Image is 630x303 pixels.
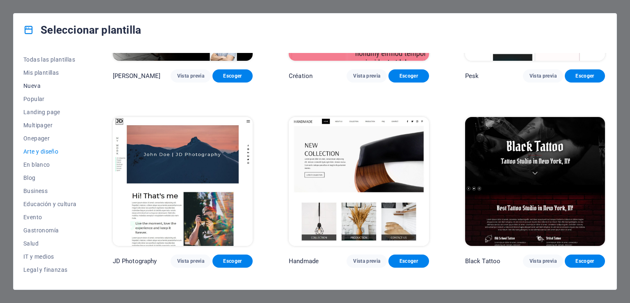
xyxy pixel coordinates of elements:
button: Todas las plantillas [23,53,77,66]
span: IT y medios [23,253,77,260]
button: Escoger [212,255,253,268]
img: Black Tattoo [465,117,605,246]
button: Vista previa [347,69,387,83]
span: Landing page [23,109,77,115]
p: Handmade [289,257,319,265]
span: En blanco [23,161,77,168]
span: Onepager [23,135,77,142]
p: JD Photography [113,257,157,265]
span: Vista previa [530,73,557,79]
span: Escoger [219,258,246,264]
button: IT y medios [23,250,77,263]
button: Gastronomía [23,224,77,237]
span: Educación y cultura [23,201,77,207]
img: JD Photography [113,117,253,246]
span: Vista previa [353,258,380,264]
span: Popular [23,96,77,102]
p: Black Tattoo [465,257,501,265]
span: Multipager [23,122,77,129]
span: Business [23,188,77,194]
button: Escoger [388,255,429,268]
span: Arte y diseño [23,148,77,155]
button: Escoger [565,69,605,83]
button: Onepager [23,132,77,145]
span: Vista previa [177,73,204,79]
p: Pesk [465,72,479,80]
button: Popular [23,92,77,106]
button: Escoger [388,69,429,83]
span: Todas las plantillas [23,56,77,63]
span: Vista previa [353,73,380,79]
button: Legal y finanzas [23,263,77,276]
button: Vista previa [347,255,387,268]
img: Handmade [289,117,429,246]
span: Mis plantillas [23,69,77,76]
span: Gastronomía [23,227,77,234]
button: Evento [23,211,77,224]
button: Educación y cultura [23,197,77,211]
span: Escoger [571,258,598,264]
span: Nueva [23,83,77,89]
button: Escoger [212,69,253,83]
button: Escoger [565,255,605,268]
button: Vista previa [171,255,211,268]
p: Création [289,72,313,80]
span: Legal y finanzas [23,266,77,273]
button: Arte y diseño [23,145,77,158]
span: Evento [23,214,77,220]
p: [PERSON_NAME] [113,72,161,80]
span: Escoger [395,73,422,79]
h4: Seleccionar plantilla [23,23,141,37]
span: Blog [23,174,77,181]
span: Escoger [571,73,598,79]
button: Vista previa [171,69,211,83]
button: Landing page [23,106,77,119]
button: Nueva [23,79,77,92]
span: Escoger [219,73,246,79]
button: Sin ánimo de lucro [23,276,77,289]
button: Blog [23,171,77,184]
span: Vista previa [177,258,204,264]
button: Business [23,184,77,197]
button: Vista previa [523,255,563,268]
span: Vista previa [530,258,557,264]
button: Mis plantillas [23,66,77,79]
button: Vista previa [523,69,563,83]
button: En blanco [23,158,77,171]
button: Multipager [23,119,77,132]
span: Salud [23,240,77,247]
span: Escoger [395,258,422,264]
button: Salud [23,237,77,250]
